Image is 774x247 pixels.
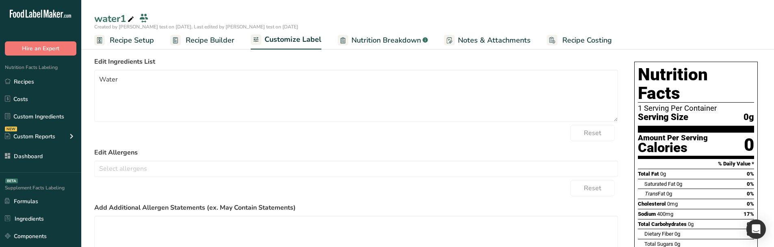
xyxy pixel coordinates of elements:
[547,31,612,49] a: Recipe Costing
[94,24,298,30] span: Created by [PERSON_NAME] test on [DATE], Last edited by [PERSON_NAME] test on [DATE]
[667,201,678,207] span: 0mg
[570,125,615,141] button: Reset
[744,112,754,122] span: 0g
[747,171,754,177] span: 0%
[444,31,531,49] a: Notes & Attachments
[638,211,656,217] span: Sodium
[110,35,154,46] span: Recipe Setup
[644,241,673,247] span: Total Sugars
[644,191,658,197] i: Trans
[674,241,680,247] span: 0g
[638,104,754,112] div: 1 Serving Per Container
[265,34,321,45] span: Customize Label
[744,211,754,217] span: 17%
[94,31,154,49] a: Recipe Setup
[676,181,682,187] span: 0g
[584,128,601,138] span: Reset
[638,221,687,227] span: Total Carbohydrates
[744,134,754,156] div: 0
[94,148,618,157] label: Edit Allergens
[666,191,672,197] span: 0g
[170,31,234,49] a: Recipe Builder
[5,127,17,131] div: NEW
[562,35,612,46] span: Recipe Costing
[95,162,618,175] input: Select allergens
[94,203,618,213] label: Add Additional Allergen Statements (ex. May Contain Statements)
[570,180,615,196] button: Reset
[638,171,659,177] span: Total Fat
[657,211,673,217] span: 400mg
[746,219,766,239] div: Open Intercom Messenger
[644,181,675,187] span: Saturated Fat
[351,35,421,46] span: Nutrition Breakdown
[638,142,708,154] div: Calories
[644,191,665,197] span: Fat
[644,231,673,237] span: Dietary Fiber
[338,31,428,49] a: Nutrition Breakdown
[5,178,18,183] div: BETA
[747,191,754,197] span: 0%
[5,132,55,141] div: Custom Reports
[458,35,531,46] span: Notes & Attachments
[638,65,754,103] h1: Nutrition Facts
[747,201,754,207] span: 0%
[186,35,234,46] span: Recipe Builder
[638,112,688,122] span: Serving Size
[638,201,666,207] span: Cholesterol
[747,181,754,187] span: 0%
[94,11,136,26] div: water1
[638,134,708,142] div: Amount Per Serving
[674,231,680,237] span: 0g
[251,30,321,50] a: Customize Label
[94,57,618,67] label: Edit Ingredients List
[638,159,754,169] section: % Daily Value *
[5,41,76,56] button: Hire an Expert
[584,183,601,193] span: Reset
[660,171,666,177] span: 0g
[688,221,694,227] span: 0g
